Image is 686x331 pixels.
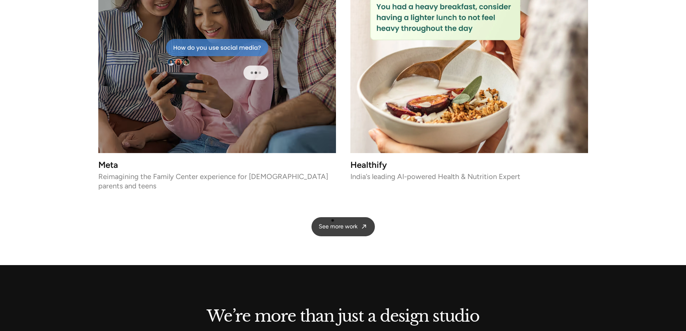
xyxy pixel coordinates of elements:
h3: Healthify [350,162,588,168]
p: Reimagining the Family Center experience for [DEMOGRAPHIC_DATA] parents and teens [98,174,336,188]
a: See more work [311,217,375,236]
h3: Meta [98,162,336,168]
p: India’s leading AI-powered Health & Nutrition Expert [350,174,588,179]
h2: We’re more than just a design studio [98,308,588,322]
span: See more work [319,223,358,231]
